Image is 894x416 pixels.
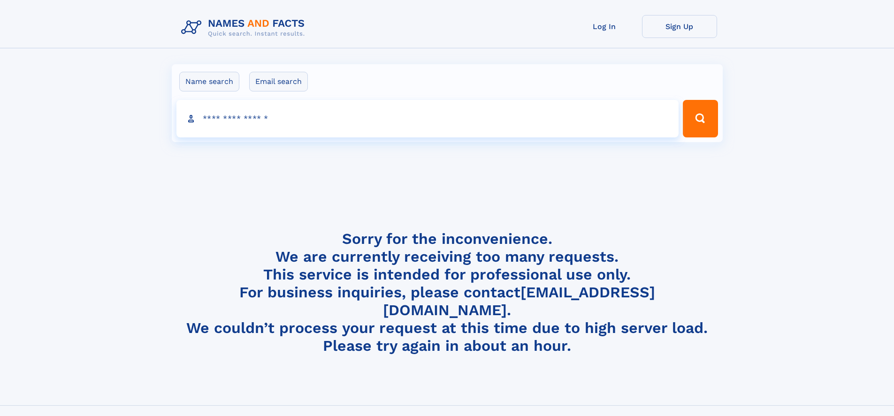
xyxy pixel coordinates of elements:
[567,15,642,38] a: Log In
[179,72,239,91] label: Name search
[177,15,313,40] img: Logo Names and Facts
[683,100,718,137] button: Search Button
[176,100,679,137] input: search input
[177,230,717,355] h4: Sorry for the inconvenience. We are currently receiving too many requests. This service is intend...
[383,283,655,319] a: [EMAIL_ADDRESS][DOMAIN_NAME]
[642,15,717,38] a: Sign Up
[249,72,308,91] label: Email search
